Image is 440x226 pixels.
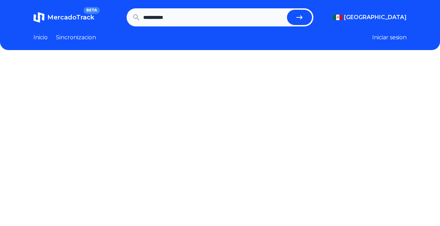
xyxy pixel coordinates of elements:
span: BETA [83,7,100,14]
button: [GEOGRAPHIC_DATA] [333,13,407,22]
a: Inicio [33,33,48,42]
a: MercadoTrackBETA [33,12,94,23]
img: Mexico [333,15,343,20]
button: Iniciar sesion [372,33,407,42]
a: Sincronizacion [56,33,96,42]
span: [GEOGRAPHIC_DATA] [344,13,407,22]
span: MercadoTrack [47,14,94,21]
img: MercadoTrack [33,12,45,23]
